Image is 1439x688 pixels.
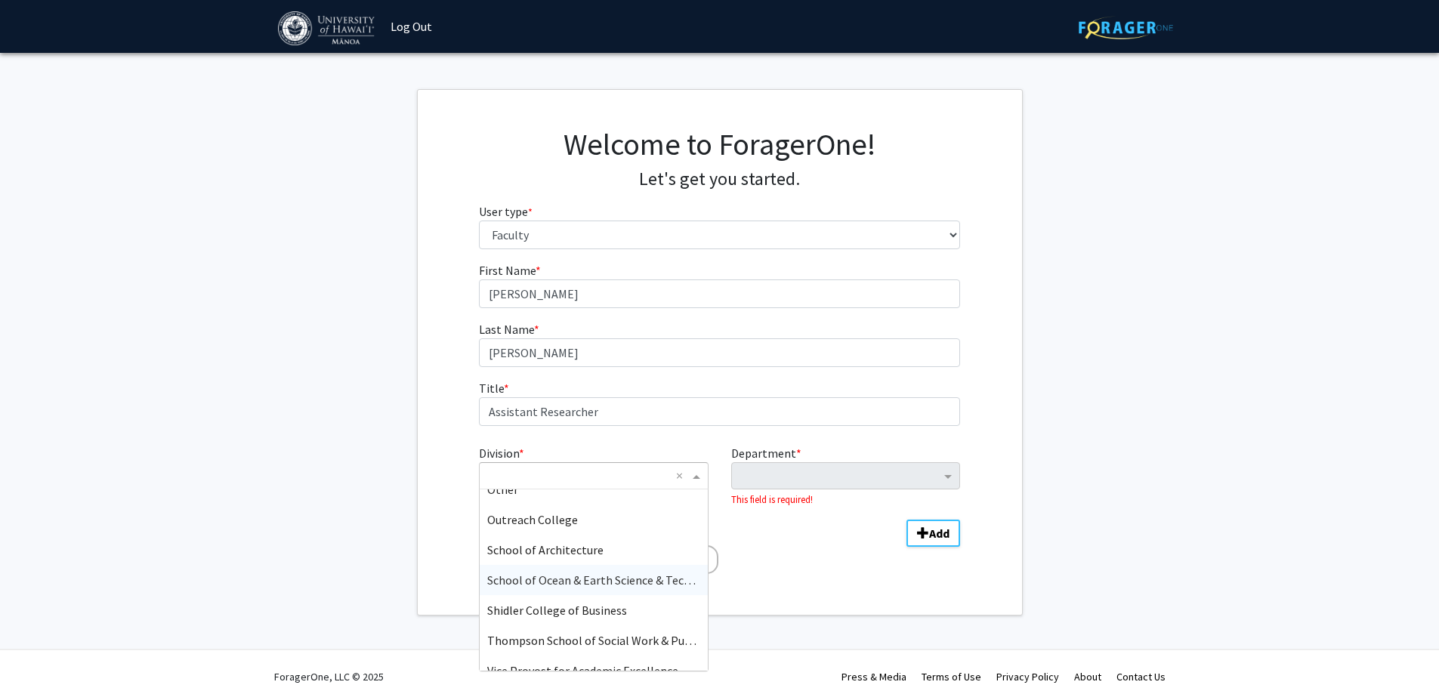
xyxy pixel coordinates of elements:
a: About [1074,670,1101,683]
ng-dropdown-panel: Options list [479,489,708,671]
img: University of Hawaiʻi at Mānoa Logo [278,11,378,45]
a: Privacy Policy [996,670,1059,683]
h4: Let's get you started. [479,168,960,190]
h1: Welcome to ForagerOne! [479,126,960,162]
span: Shidler College of Business [487,603,627,618]
ng-select: Department [731,462,960,489]
span: First Name [479,263,536,278]
label: User type [479,202,533,221]
div: Department [720,444,971,508]
span: Thompson School of Social Work & Public Health [487,633,742,648]
a: Terms of Use [922,670,981,683]
ng-select: Division [479,462,708,489]
iframe: Chat [11,620,64,677]
span: Title [479,381,504,396]
a: Press & Media [841,670,906,683]
small: This field is required! [731,493,813,505]
span: Outreach College [487,512,578,527]
div: Division [468,444,719,508]
span: Last Name [479,322,534,337]
button: Add Division/Department [906,520,960,547]
a: Contact Us [1116,670,1166,683]
span: Clear all [676,467,689,485]
span: School of Ocean & Earth Science & Technology [487,572,727,588]
span: Other [487,482,518,497]
b: Add [929,526,950,541]
img: ForagerOne Logo [1079,16,1173,39]
span: Vice Provost for Academic Excellence [487,663,678,678]
span: School of Architecture [487,542,604,557]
